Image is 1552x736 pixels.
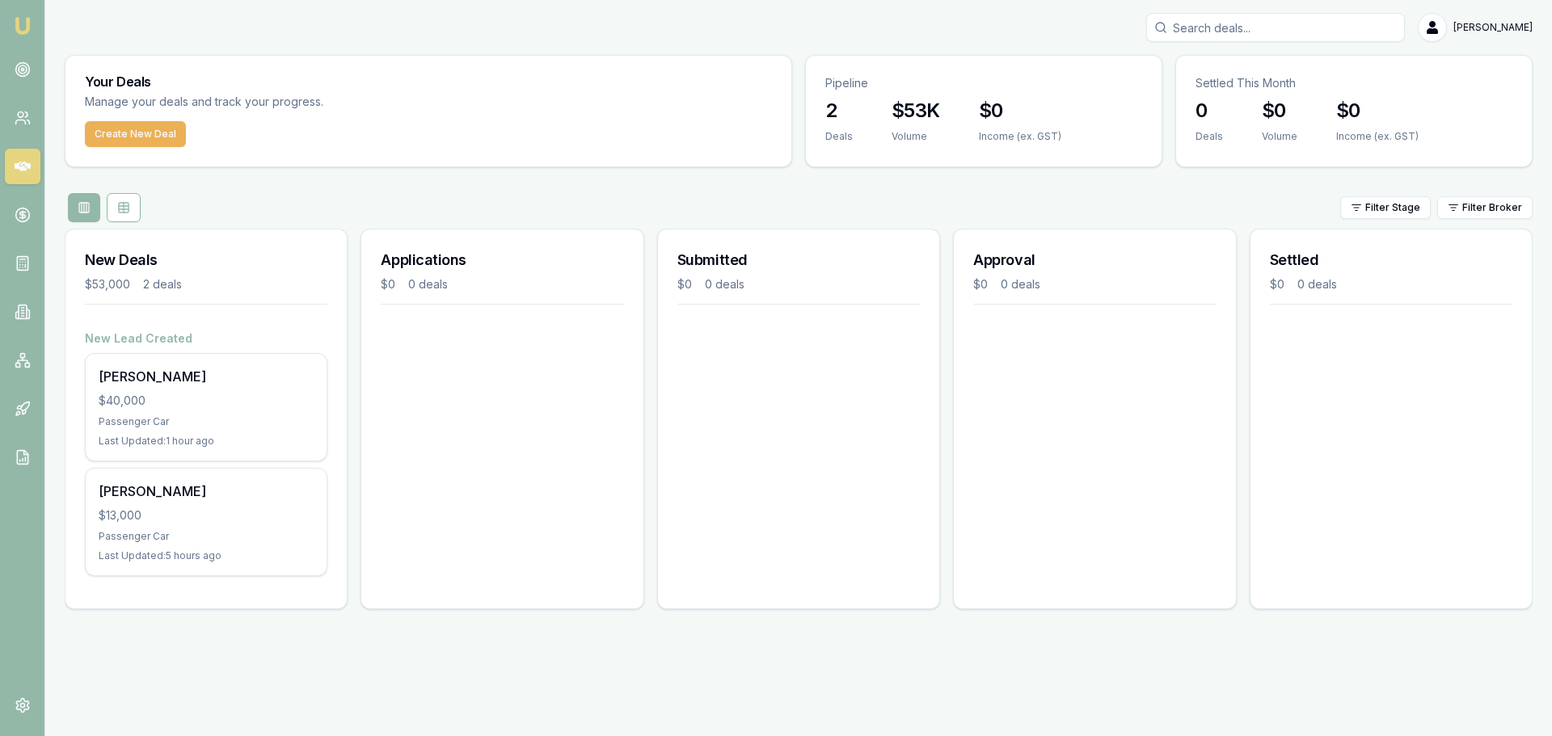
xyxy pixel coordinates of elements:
div: Last Updated: 5 hours ago [99,549,314,562]
div: Passenger Car [99,415,314,428]
h3: $0 [1262,98,1297,124]
div: Deals [825,130,853,143]
input: Search deals [1146,13,1405,42]
h3: Settled [1270,249,1512,271]
div: [PERSON_NAME] [99,482,314,501]
h3: New Deals [85,249,327,271]
button: Filter Stage [1340,196,1431,219]
h3: $53K [892,98,940,124]
button: Create New Deal [85,121,186,147]
div: $0 [1270,276,1284,292]
span: Filter Broker [1462,201,1522,214]
h3: Approval [973,249,1216,271]
div: $0 [677,276,692,292]
div: Deals [1196,130,1223,143]
div: 0 deals [408,276,448,292]
p: Manage your deals and track your progress. [85,93,499,111]
h3: Your Deals [85,75,772,88]
div: $13,000 [99,507,314,524]
div: Income (ex. GST) [979,130,1061,143]
div: Volume [892,130,940,143]
h3: 2 [825,98,853,124]
div: $0 [973,276,988,292]
img: emu-icon-u.png [13,16,32,36]
div: 0 deals [1297,276,1337,292]
div: $53,000 [85,276,130,292]
span: [PERSON_NAME] [1453,21,1533,34]
div: Passenger Car [99,530,314,543]
div: Volume [1262,130,1297,143]
span: Filter Stage [1365,201,1420,214]
div: Income (ex. GST) [1336,130,1419,143]
div: [PERSON_NAME] [99,367,314,386]
p: Settled This Month [1196,75,1512,91]
p: Pipeline [825,75,1142,91]
div: 2 deals [143,276,182,292]
div: $0 [381,276,395,292]
h3: Submitted [677,249,920,271]
h3: 0 [1196,98,1223,124]
h4: New Lead Created [85,330,327,347]
div: 0 deals [1001,276,1040,292]
h3: $0 [979,98,1061,124]
h3: Applications [381,249,623,271]
h3: $0 [1336,98,1419,124]
button: Filter Broker [1437,196,1533,219]
div: Last Updated: 1 hour ago [99,435,314,448]
div: $40,000 [99,393,314,409]
div: 0 deals [705,276,744,292]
